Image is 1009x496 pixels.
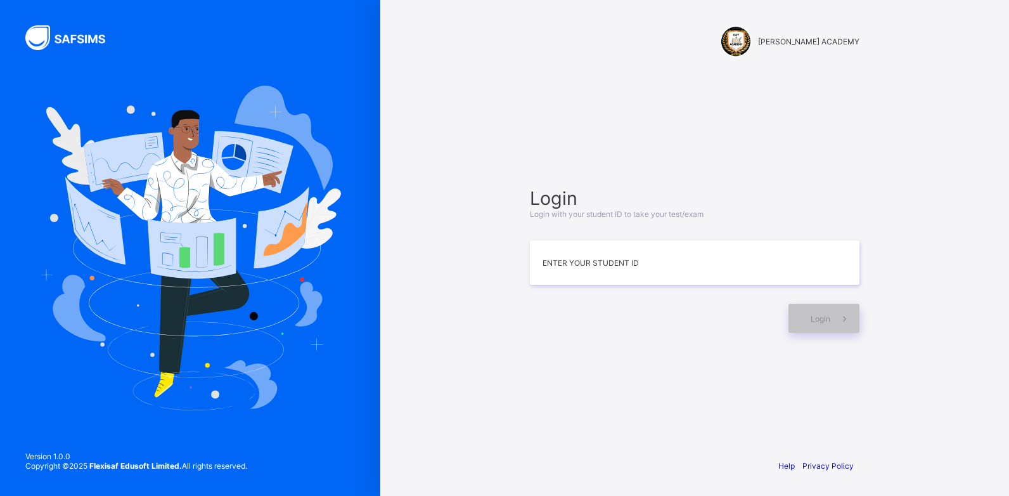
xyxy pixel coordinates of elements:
span: Version 1.0.0 [25,452,247,461]
img: SAFSIMS Logo [25,25,120,50]
span: Login [811,314,830,323]
strong: Flexisaf Edusoft Limited. [89,461,182,471]
span: Copyright © 2025 All rights reserved. [25,461,247,471]
a: Privacy Policy [802,461,854,471]
img: Hero Image [39,86,341,410]
span: [PERSON_NAME] ACADEMY [758,37,859,46]
span: Login [530,187,859,209]
span: Login with your student ID to take your test/exam [530,209,704,219]
a: Help [778,461,795,471]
